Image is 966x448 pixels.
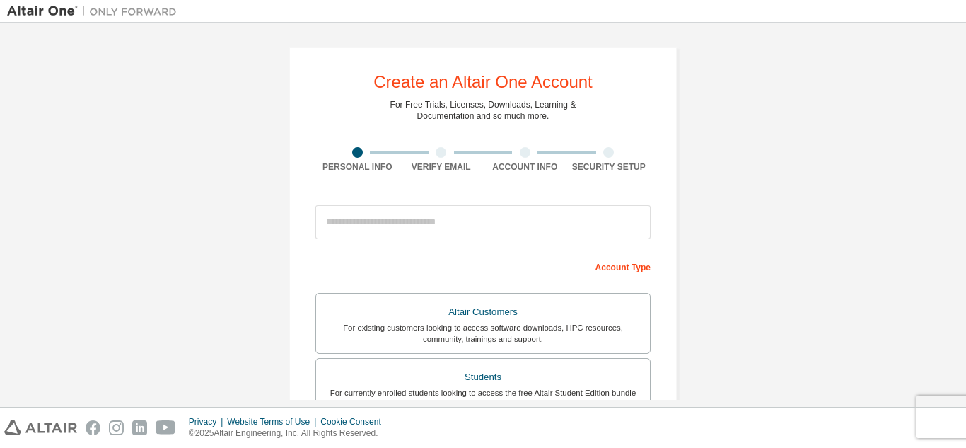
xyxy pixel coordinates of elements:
[189,416,227,427] div: Privacy
[483,161,567,173] div: Account Info
[132,420,147,435] img: linkedin.svg
[373,74,593,91] div: Create an Altair One Account
[189,427,390,440] p: © 2025 Altair Engineering, Inc. All Rights Reserved.
[320,416,389,427] div: Cookie Consent
[86,420,100,435] img: facebook.svg
[109,420,124,435] img: instagram.svg
[390,99,576,122] div: For Free Trials, Licenses, Downloads, Learning & Documentation and so much more.
[400,161,484,173] div: Verify Email
[567,161,651,173] div: Security Setup
[7,4,184,18] img: Altair One
[156,420,176,435] img: youtube.svg
[325,302,641,322] div: Altair Customers
[325,322,641,345] div: For existing customers looking to access software downloads, HPC resources, community, trainings ...
[227,416,320,427] div: Website Terms of Use
[325,387,641,410] div: For currently enrolled students looking to access the free Altair Student Edition bundle and all ...
[4,420,77,435] img: altair_logo.svg
[325,367,641,387] div: Students
[315,255,651,277] div: Account Type
[315,161,400,173] div: Personal Info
